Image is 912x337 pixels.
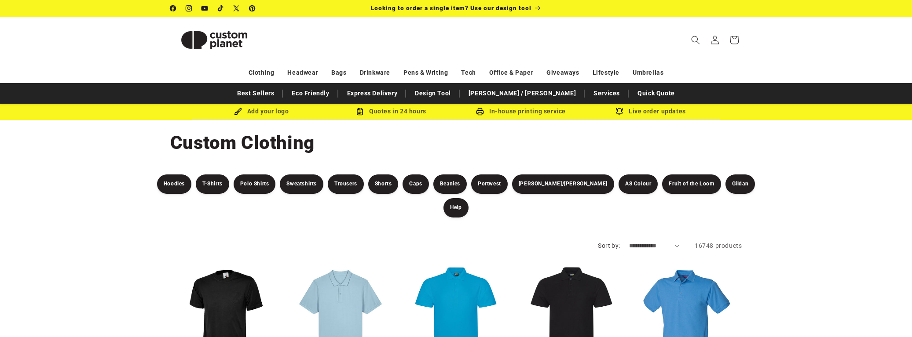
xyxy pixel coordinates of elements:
[593,65,619,80] a: Lifestyle
[343,86,402,101] a: Express Delivery
[633,86,679,101] a: Quick Quote
[328,174,364,194] a: Trousers
[356,108,364,116] img: Order Updates Icon
[280,174,323,194] a: Sweatshirts
[153,174,760,217] nav: Product filters
[170,20,258,60] img: Custom Planet
[586,106,716,117] div: Live order updates
[615,108,623,116] img: Order updates
[476,108,484,116] img: In-house printing
[619,174,658,194] a: AS Colour
[461,65,476,80] a: Tech
[695,242,742,249] span: 16748 products
[287,86,333,101] a: Eco Friendly
[371,4,531,11] span: Looking to order a single item? Use our design tool
[725,174,755,194] a: Gildan
[589,86,624,101] a: Services
[368,174,399,194] a: Shorts
[360,65,390,80] a: Drinkware
[546,65,579,80] a: Giveaways
[326,106,456,117] div: Quotes in 24 hours
[403,65,448,80] a: Pens & Writing
[598,242,620,249] label: Sort by:
[197,106,326,117] div: Add your logo
[686,30,705,50] summary: Search
[489,65,533,80] a: Office & Paper
[249,65,275,80] a: Clothing
[471,174,508,194] a: Portwest
[410,86,455,101] a: Design Tool
[233,86,278,101] a: Best Sellers
[234,108,242,116] img: Brush Icon
[433,174,467,194] a: Beanies
[633,65,663,80] a: Umbrellas
[403,174,429,194] a: Caps
[512,174,614,194] a: [PERSON_NAME]/[PERSON_NAME]
[456,106,586,117] div: In-house printing service
[170,131,742,155] h1: Custom Clothing
[287,65,318,80] a: Headwear
[157,174,191,194] a: Hoodies
[196,174,229,194] a: T-Shirts
[443,198,468,217] a: Help
[662,174,721,194] a: Fruit of the Loom
[464,86,580,101] a: [PERSON_NAME] / [PERSON_NAME]
[868,295,912,337] iframe: Chat Widget
[167,17,261,63] a: Custom Planet
[331,65,346,80] a: Bags
[234,174,276,194] a: Polo Shirts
